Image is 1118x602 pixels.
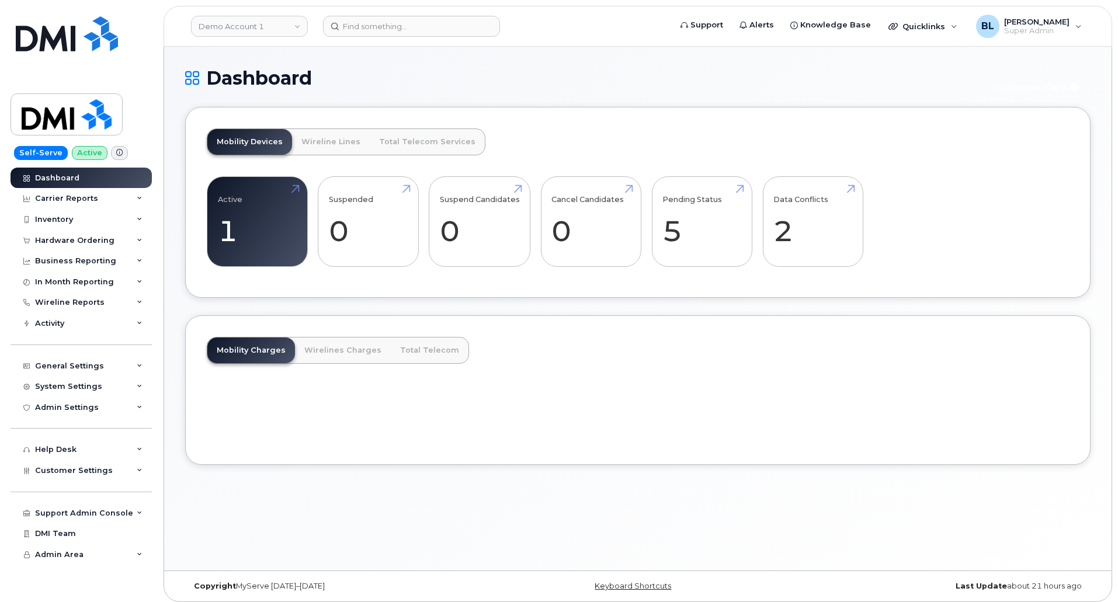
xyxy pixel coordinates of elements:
a: Suspend Candidates 0 [440,183,520,260]
button: Customer Card [985,77,1091,98]
a: Cancel Candidates 0 [551,183,630,260]
strong: Last Update [956,582,1007,590]
a: Active 1 [218,183,297,260]
a: Pending Status 5 [662,183,741,260]
a: Data Conflicts 2 [773,183,852,260]
strong: Copyright [194,582,236,590]
div: about 21 hours ago [789,582,1091,591]
a: Wirelines Charges [295,337,391,363]
a: Suspended 0 [329,183,408,260]
a: Wireline Lines [292,129,370,155]
a: Mobility Devices [207,129,292,155]
a: Keyboard Shortcuts [595,582,671,590]
a: Total Telecom [391,337,468,363]
a: Total Telecom Services [370,129,485,155]
div: MyServe [DATE]–[DATE] [185,582,487,591]
a: Mobility Charges [207,337,295,363]
h1: Dashboard [185,68,980,88]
